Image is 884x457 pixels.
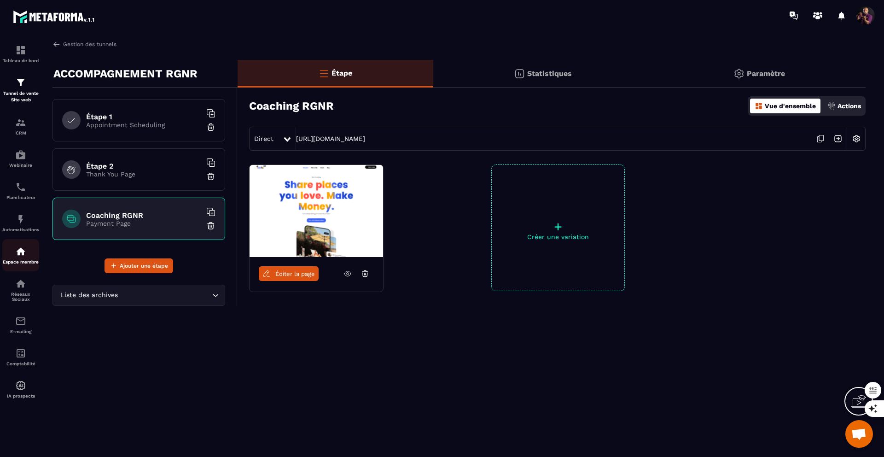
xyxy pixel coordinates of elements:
[2,142,39,175] a: automationsautomationsWebinaire
[254,135,273,142] span: Direct
[52,40,61,48] img: arrow
[492,220,624,233] p: +
[514,68,525,79] img: stats.20deebd0.svg
[765,102,816,110] p: Vue d'ensemble
[318,68,329,79] img: bars-o.4a397970.svg
[2,227,39,232] p: Automatisations
[848,130,865,147] img: setting-w.858f3a88.svg
[2,38,39,70] a: formationformationTableau de bord
[2,341,39,373] a: accountantaccountantComptabilité
[492,233,624,240] p: Créer une variation
[2,207,39,239] a: automationsautomationsAutomatisations
[2,195,39,200] p: Planificateur
[527,69,572,78] p: Statistiques
[845,420,873,448] div: Ouvrir le chat
[2,309,39,341] a: emailemailE-mailing
[275,270,315,277] span: Éditer la page
[296,135,365,142] a: [URL][DOMAIN_NAME]
[15,348,26,359] img: accountant
[2,361,39,366] p: Comptabilité
[2,239,39,271] a: automationsautomationsEspace membre
[259,266,319,281] a: Éditer la page
[2,70,39,110] a: formationformationTunnel de vente Site web
[15,380,26,391] img: automations
[2,175,39,207] a: schedulerschedulerPlanificateur
[15,246,26,257] img: automations
[829,130,847,147] img: arrow-next.bcc2205e.svg
[2,58,39,63] p: Tableau de bord
[15,278,26,289] img: social-network
[15,316,26,327] img: email
[105,258,173,273] button: Ajouter une étape
[15,149,26,160] img: automations
[2,259,39,264] p: Espace membre
[206,221,215,230] img: trash
[86,112,201,121] h6: Étape 1
[120,261,168,270] span: Ajouter une étape
[2,292,39,302] p: Réseaux Sociaux
[15,214,26,225] img: automations
[2,90,39,103] p: Tunnel de vente Site web
[206,123,215,132] img: trash
[747,69,785,78] p: Paramètre
[86,121,201,129] p: Appointment Scheduling
[249,100,334,112] h3: Coaching RGNR
[86,211,201,220] h6: Coaching RGNR
[15,182,26,193] img: scheduler
[58,290,120,300] span: Liste des archives
[2,163,39,168] p: Webinaire
[120,290,210,300] input: Search for option
[15,117,26,128] img: formation
[86,220,201,227] p: Payment Page
[733,68,744,79] img: setting-gr.5f69749f.svg
[2,271,39,309] a: social-networksocial-networkRéseaux Sociaux
[250,165,383,257] img: image
[2,393,39,398] p: IA prospects
[52,285,225,306] div: Search for option
[2,329,39,334] p: E-mailing
[15,45,26,56] img: formation
[86,170,201,178] p: Thank You Page
[2,130,39,135] p: CRM
[755,102,763,110] img: dashboard-orange.40269519.svg
[827,102,836,110] img: actions.d6e523a2.png
[837,102,861,110] p: Actions
[2,110,39,142] a: formationformationCRM
[53,64,198,83] p: ACCOMPAGNEMENT RGNR
[13,8,96,25] img: logo
[52,40,116,48] a: Gestion des tunnels
[86,162,201,170] h6: Étape 2
[331,69,352,77] p: Étape
[206,172,215,181] img: trash
[15,77,26,88] img: formation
